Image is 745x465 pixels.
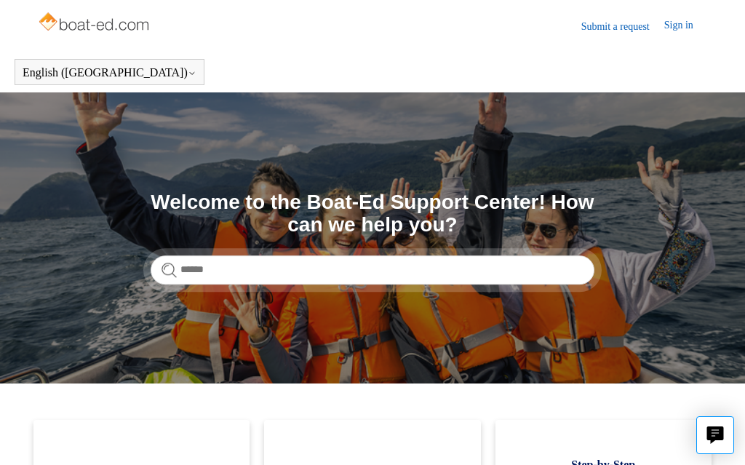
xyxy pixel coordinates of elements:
[37,9,153,38] img: Boat-Ed Help Center home page
[664,17,708,35] a: Sign in
[696,416,734,454] button: Live chat
[151,191,594,237] h1: Welcome to the Boat-Ed Support Center! How can we help you?
[23,66,196,79] button: English ([GEOGRAPHIC_DATA])
[581,19,664,34] a: Submit a request
[151,255,594,285] input: Search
